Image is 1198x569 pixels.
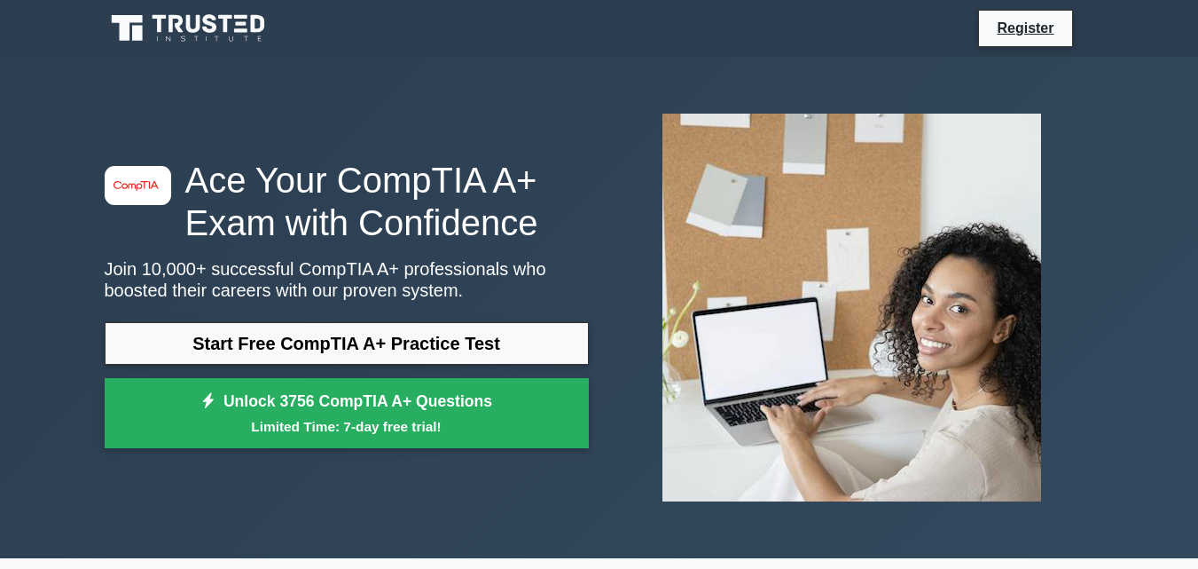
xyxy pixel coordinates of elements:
[105,322,589,365] a: Start Free CompTIA A+ Practice Test
[105,258,589,301] p: Join 10,000+ successful CompTIA A+ professionals who boosted their careers with our proven system.
[127,416,567,437] small: Limited Time: 7-day free trial!
[986,17,1064,39] a: Register
[105,159,589,244] h1: Ace Your CompTIA A+ Exam with Confidence
[105,378,589,449] a: Unlock 3756 CompTIA A+ QuestionsLimited Time: 7-day free trial!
